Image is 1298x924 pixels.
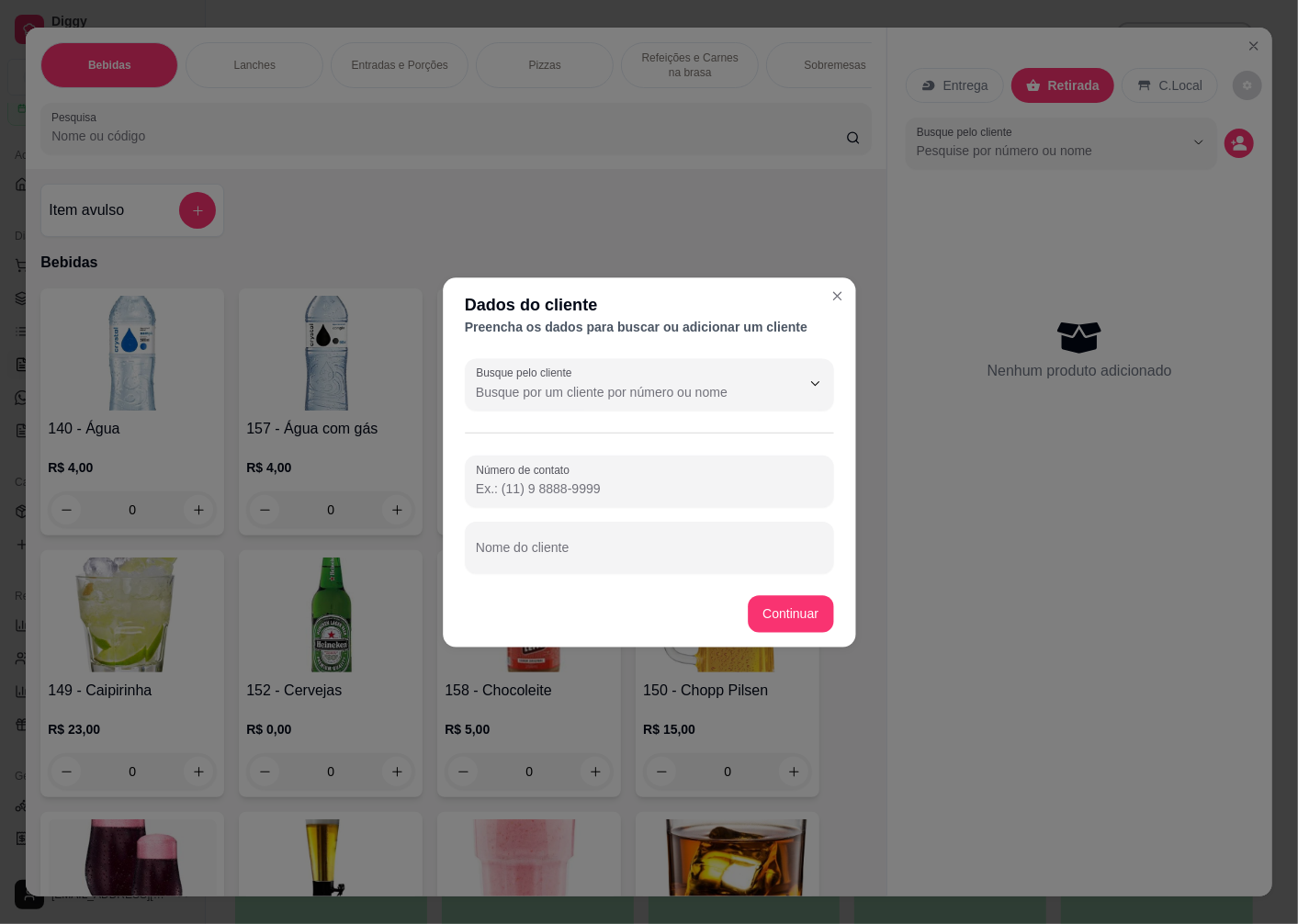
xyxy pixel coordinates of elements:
button: Continuar [748,595,833,632]
input: Busque pelo cliente [476,382,771,400]
div: Dados do cliente [465,292,833,318]
button: Show suggestions [800,368,830,398]
button: Close [822,281,852,310]
input: Número de contato [476,479,822,498]
label: Número de contato [476,461,575,477]
input: Nome do cliente [476,546,822,564]
label: Busque pelo cliente [476,365,578,380]
div: Preencha os dados para buscar ou adicionar um cliente [465,318,833,336]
